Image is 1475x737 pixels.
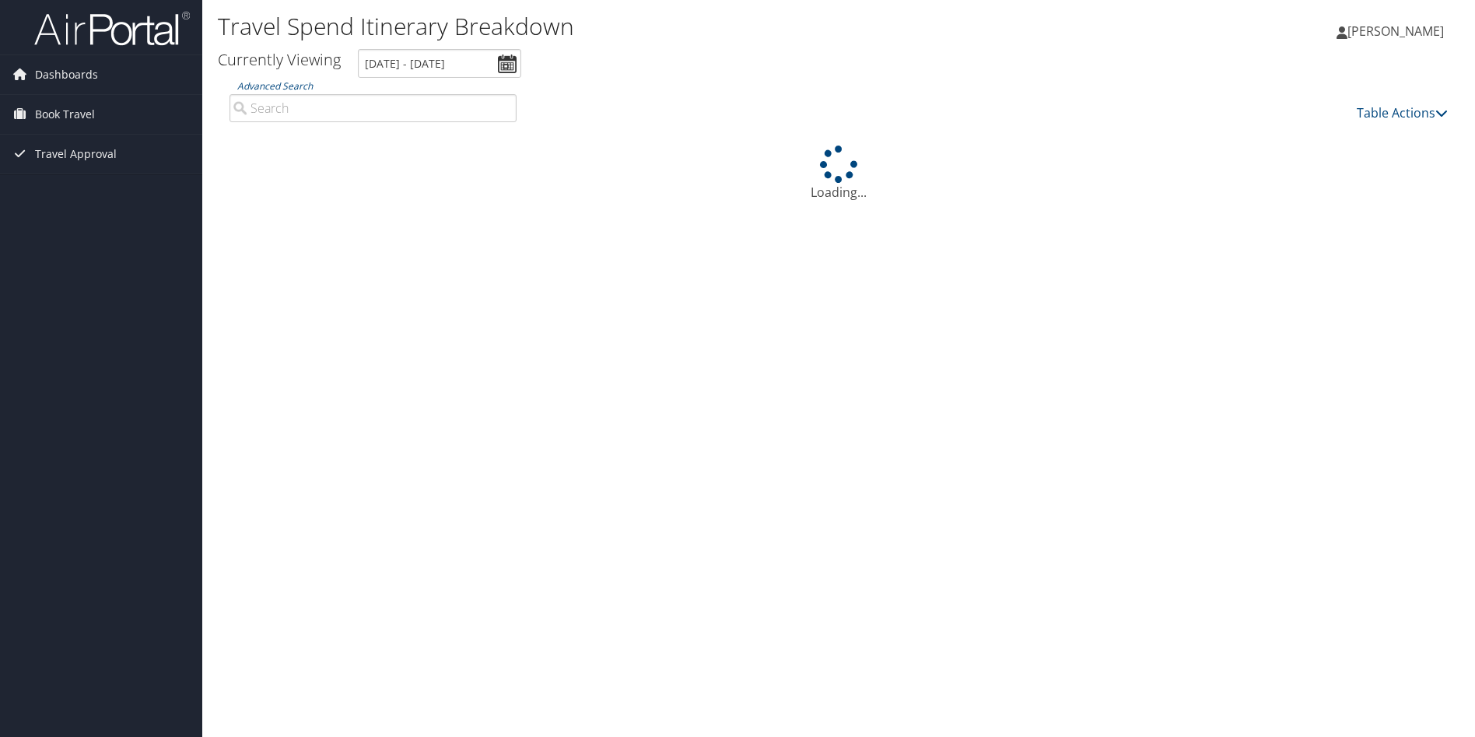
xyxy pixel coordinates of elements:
a: Table Actions [1357,104,1448,121]
img: airportal-logo.png [34,10,190,47]
h1: Travel Spend Itinerary Breakdown [218,10,1046,43]
input: Advanced Search [229,94,517,122]
a: Advanced Search [237,79,313,93]
span: [PERSON_NAME] [1347,23,1444,40]
span: Book Travel [35,95,95,134]
div: Loading... [218,146,1459,202]
input: [DATE] - [DATE] [358,49,521,78]
a: [PERSON_NAME] [1337,8,1459,54]
span: Travel Approval [35,135,117,174]
h3: Currently Viewing [218,49,341,70]
span: Dashboards [35,55,98,94]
